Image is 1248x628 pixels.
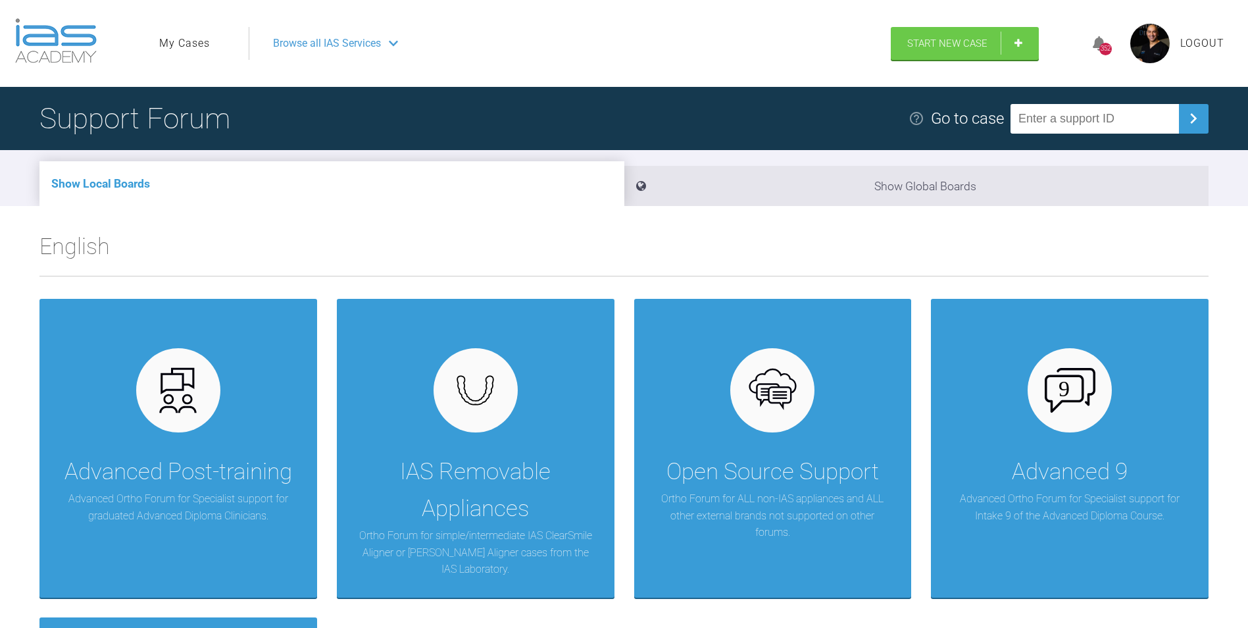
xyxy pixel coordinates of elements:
[64,454,292,490] div: Advanced Post-training
[159,35,210,52] a: My Cases
[357,527,595,578] p: Ortho Forum for simple/intermediate IAS ClearSmile Aligner or [PERSON_NAME] Aligner cases from th...
[15,18,97,63] img: logo-light.3e3ef733.png
[624,166,1209,206] li: Show Global Boards
[1099,43,1112,55] div: 352
[1011,104,1179,134] input: Enter a support ID
[39,95,230,142] h1: Support Forum
[634,299,912,598] a: Open Source SupportOrtho Forum for ALL non-IAS appliances and ALL other external brands not suppo...
[747,365,798,416] img: opensource.6e495855.svg
[39,299,317,598] a: Advanced Post-trainingAdvanced Ortho Forum for Specialist support for graduated Advanced Diploma ...
[153,365,203,416] img: advanced.73cea251.svg
[1012,454,1128,490] div: Advanced 9
[273,35,381,52] span: Browse all IAS Services
[931,299,1209,598] a: Advanced 9Advanced Ortho Forum for Specialist support for Intake 9 of the Advanced Diploma Course.
[1183,108,1204,129] img: chevronRight.28bd32b0.svg
[1045,368,1095,413] img: advanced-9.7b3bd4b1.svg
[357,454,595,527] div: IAS Removable Appliances
[1130,24,1170,63] img: profile.png
[931,106,1004,131] div: Go to case
[654,490,892,541] p: Ortho Forum for ALL non-IAS appliances and ALL other external brands not supported on other forums.
[59,490,297,524] p: Advanced Ortho Forum for Specialist support for graduated Advanced Diploma Clinicians.
[907,38,987,49] span: Start New Case
[666,454,879,490] div: Open Source Support
[909,111,924,126] img: help.e70b9f3d.svg
[1180,35,1224,52] a: Logout
[337,299,614,598] a: IAS Removable AppliancesOrtho Forum for simple/intermediate IAS ClearSmile Aligner or [PERSON_NAM...
[39,161,624,206] li: Show Local Boards
[450,371,501,409] img: removables.927eaa4e.svg
[951,490,1189,524] p: Advanced Ortho Forum for Specialist support for Intake 9 of the Advanced Diploma Course.
[891,27,1039,60] a: Start New Case
[39,228,1209,276] h2: English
